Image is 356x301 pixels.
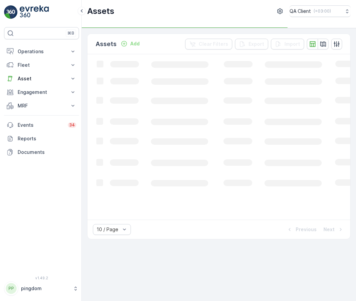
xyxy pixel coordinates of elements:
button: PPpingdom [4,281,79,296]
p: QA Client [290,8,311,15]
button: Previous [285,225,317,234]
p: pingdom [21,285,70,292]
button: Engagement [4,85,79,99]
button: Operations [4,45,79,58]
button: Add [118,40,142,48]
p: Asset [18,75,65,82]
p: Assets [87,6,114,17]
p: Assets [96,39,117,49]
button: Clear Filters [185,39,232,49]
img: logo_light-DOdMpM7g.png [20,5,49,19]
span: v 1.49.2 [4,276,79,280]
button: Import [271,39,304,49]
p: Import [284,41,300,47]
p: Export [249,41,264,47]
p: Clear Filters [199,41,228,47]
p: Fleet [18,62,65,68]
button: Next [323,225,345,234]
button: Fleet [4,58,79,72]
p: Engagement [18,89,65,96]
p: 34 [69,122,75,128]
p: Previous [296,226,317,233]
p: Reports [18,135,76,142]
p: Operations [18,48,65,55]
button: Export [235,39,268,49]
button: MRF [4,99,79,113]
p: ⌘B [67,31,74,36]
a: Reports [4,132,79,145]
p: ( +03:00 ) [314,8,331,14]
button: Asset [4,72,79,85]
p: Events [18,122,64,128]
a: Documents [4,145,79,159]
img: logo [4,5,18,19]
a: Events34 [4,118,79,132]
p: Documents [18,149,76,156]
p: MRF [18,102,65,109]
p: Add [130,40,140,47]
p: Next [323,226,335,233]
div: PP [6,283,17,294]
button: QA Client(+03:00) [290,5,351,17]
